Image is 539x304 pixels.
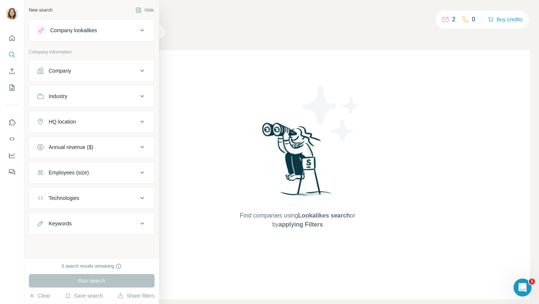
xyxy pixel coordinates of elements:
button: Employees (size) [29,164,154,182]
p: 2 [452,15,456,24]
button: Keywords [29,215,154,232]
button: Quick start [6,31,18,45]
iframe: Intercom live chat [514,279,532,297]
span: Find companies using or by [238,211,357,229]
div: New search [29,7,52,13]
button: Company lookalikes [29,21,154,39]
div: HQ location [49,118,76,125]
button: Hide [130,4,159,16]
span: applying Filters [278,221,323,228]
button: Share filters [118,292,155,300]
div: Keywords [49,220,71,227]
div: Technologies [49,194,79,202]
button: My lists [6,81,18,94]
img: Surfe Illustration - Woman searching with binoculars [259,121,337,204]
button: Use Surfe on LinkedIn [6,116,18,129]
div: Employees (size) [49,169,89,176]
button: Industry [29,87,154,105]
button: HQ location [29,113,154,131]
button: Save search [65,292,103,300]
button: Enrich CSV [6,64,18,78]
p: 0 [472,15,475,24]
div: Company [49,67,71,75]
span: 1 [529,279,535,285]
img: Surfe Illustration - Stars [298,80,365,148]
span: Lookalikes search [298,212,350,219]
div: Industry [49,92,67,100]
div: Company lookalikes [50,27,97,34]
button: Company [29,62,154,80]
button: Technologies [29,189,154,207]
button: Feedback [6,165,18,179]
button: Dashboard [6,149,18,162]
h4: Search [65,9,530,19]
button: Use Surfe API [6,132,18,146]
p: Company information [29,49,155,55]
button: Clear [29,292,50,300]
img: Avatar [6,7,18,19]
div: Annual revenue ($) [49,143,93,151]
button: Buy credits [488,14,523,25]
div: 0 search results remaining [62,263,122,270]
button: Annual revenue ($) [29,138,154,156]
button: Search [6,48,18,61]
